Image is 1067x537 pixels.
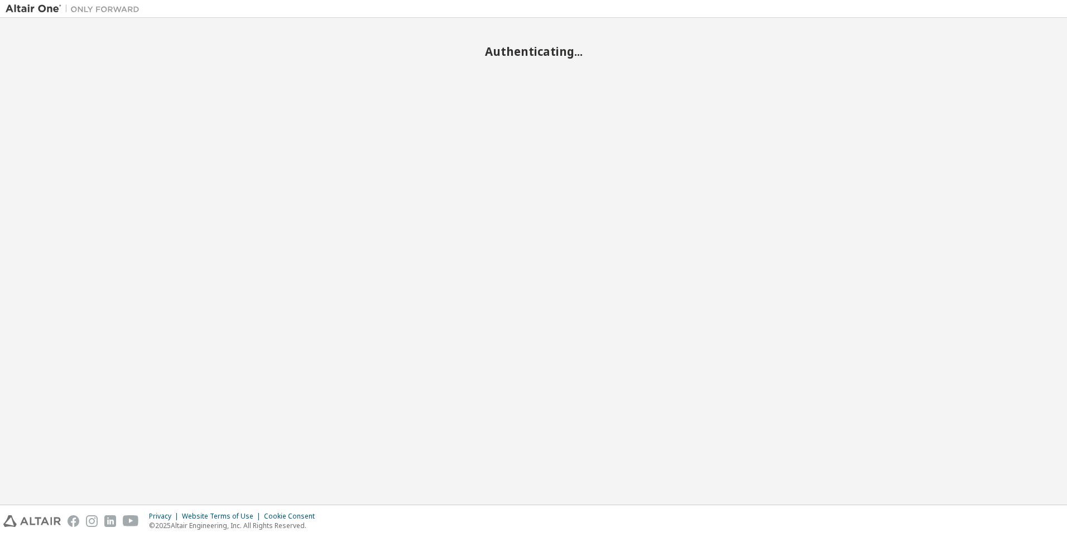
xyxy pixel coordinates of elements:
[264,512,321,521] div: Cookie Consent
[149,512,182,521] div: Privacy
[86,515,98,527] img: instagram.svg
[3,515,61,527] img: altair_logo.svg
[6,44,1061,59] h2: Authenticating...
[68,515,79,527] img: facebook.svg
[104,515,116,527] img: linkedin.svg
[182,512,264,521] div: Website Terms of Use
[6,3,145,15] img: Altair One
[149,521,321,530] p: © 2025 Altair Engineering, Inc. All Rights Reserved.
[123,515,139,527] img: youtube.svg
